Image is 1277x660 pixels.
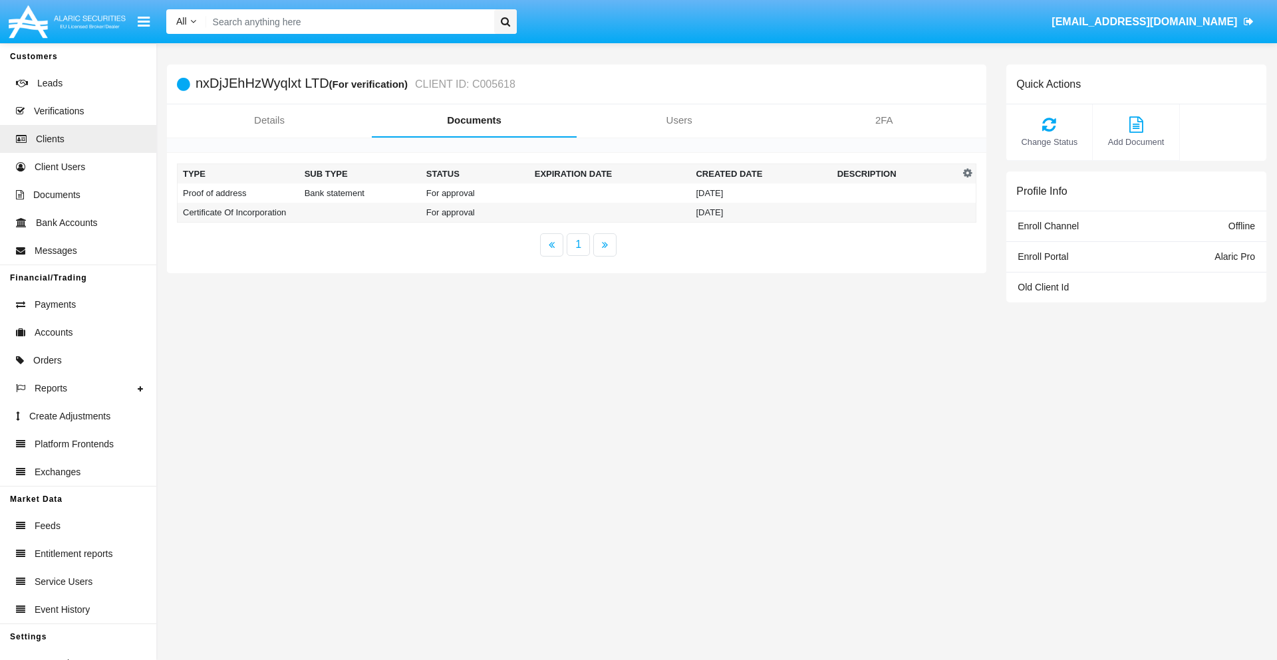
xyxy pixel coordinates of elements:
[33,188,80,202] span: Documents
[1013,136,1085,148] span: Change Status
[35,603,90,617] span: Event History
[37,76,63,90] span: Leads
[35,465,80,479] span: Exchanges
[1016,185,1067,197] h6: Profile Info
[166,15,206,29] a: All
[35,575,92,589] span: Service Users
[299,183,421,203] td: Bank statement
[690,164,831,184] th: Created Date
[372,104,577,136] a: Documents
[36,216,98,230] span: Bank Accounts
[196,76,515,92] h5: nxDjJEhHzWyqlxt LTD
[167,233,986,257] nav: paginator
[178,164,299,184] th: Type
[35,244,77,258] span: Messages
[206,9,490,34] input: Search
[36,132,65,146] span: Clients
[1046,3,1260,41] a: [EMAIL_ADDRESS][DOMAIN_NAME]
[35,382,67,395] span: Reports
[329,76,412,92] div: (For verification)
[178,183,299,203] td: Proof of address
[421,203,529,223] td: For approval
[1018,282,1069,292] span: Old Client Id
[690,183,831,203] td: [DATE]
[1018,221,1079,231] span: Enroll Channel
[529,164,691,184] th: Expiration date
[1052,16,1237,27] span: [EMAIL_ADDRESS][DOMAIN_NAME]
[299,164,421,184] th: Sub Type
[1228,221,1255,231] span: Offline
[35,326,73,340] span: Accounts
[421,164,529,184] th: Status
[35,547,113,561] span: Entitlement reports
[33,354,62,368] span: Orders
[178,203,299,223] td: Certificate Of Incorporation
[1214,251,1255,262] span: Alaric Pro
[421,183,529,203] td: For approval
[781,104,986,136] a: 2FA
[35,160,85,174] span: Client Users
[7,2,128,41] img: Logo image
[35,519,61,533] span: Feeds
[1099,136,1172,148] span: Add Document
[29,409,110,423] span: Create Adjustments
[832,164,960,184] th: Description
[176,16,187,27] span: All
[1018,251,1068,262] span: Enroll Portal
[690,203,831,223] td: [DATE]
[577,104,781,136] a: Users
[412,79,515,90] small: CLIENT ID: C005618
[35,437,114,451] span: Platform Frontends
[35,298,76,312] span: Payments
[34,104,84,118] span: Verifications
[167,104,372,136] a: Details
[1016,78,1081,90] h6: Quick Actions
